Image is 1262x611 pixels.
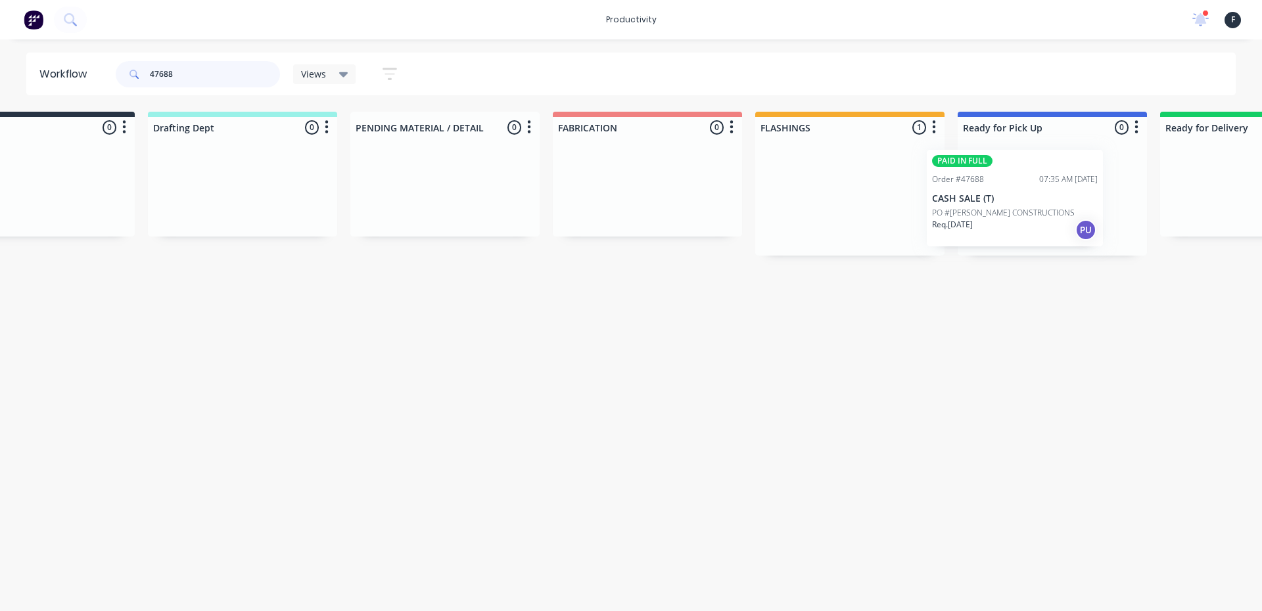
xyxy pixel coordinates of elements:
span: Views [301,67,326,81]
input: Search for orders... [150,61,280,87]
span: F [1231,14,1235,26]
div: Workflow [39,66,93,82]
div: productivity [599,10,663,30]
img: Factory [24,10,43,30]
